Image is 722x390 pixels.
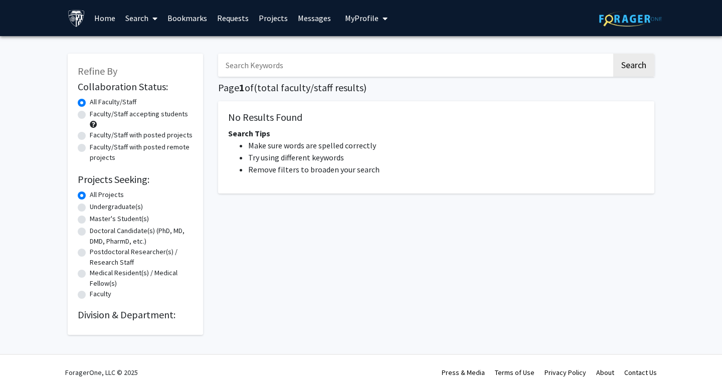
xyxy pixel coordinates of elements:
[162,1,212,36] a: Bookmarks
[254,1,293,36] a: Projects
[218,82,654,94] h1: Page of ( total faculty/staff results)
[596,368,614,377] a: About
[442,368,485,377] a: Press & Media
[228,111,644,123] h5: No Results Found
[90,214,149,224] label: Master's Student(s)
[90,226,193,247] label: Doctoral Candidate(s) (PhD, MD, DMD, PharmD, etc.)
[90,289,111,299] label: Faculty
[90,268,193,289] label: Medical Resident(s) / Medical Fellow(s)
[345,13,379,23] span: My Profile
[212,1,254,36] a: Requests
[90,142,193,163] label: Faculty/Staff with posted remote projects
[613,54,654,77] button: Search
[624,368,657,377] a: Contact Us
[78,65,117,77] span: Refine By
[68,10,85,27] img: Johns Hopkins University Logo
[78,309,193,321] h2: Division & Department:
[89,1,120,36] a: Home
[248,151,644,163] li: Try using different keywords
[495,368,534,377] a: Terms of Use
[65,355,138,390] div: ForagerOne, LLC © 2025
[599,11,662,27] img: ForagerOne Logo
[90,202,143,212] label: Undergraduate(s)
[90,247,193,268] label: Postdoctoral Researcher(s) / Research Staff
[248,139,644,151] li: Make sure words are spelled correctly
[293,1,336,36] a: Messages
[545,368,586,377] a: Privacy Policy
[90,130,193,140] label: Faculty/Staff with posted projects
[239,81,245,94] span: 1
[218,54,612,77] input: Search Keywords
[228,128,270,138] span: Search Tips
[90,97,136,107] label: All Faculty/Staff
[90,109,188,119] label: Faculty/Staff accepting students
[120,1,162,36] a: Search
[78,173,193,185] h2: Projects Seeking:
[78,81,193,93] h2: Collaboration Status:
[218,204,654,227] nav: Page navigation
[248,163,644,175] li: Remove filters to broaden your search
[90,189,124,200] label: All Projects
